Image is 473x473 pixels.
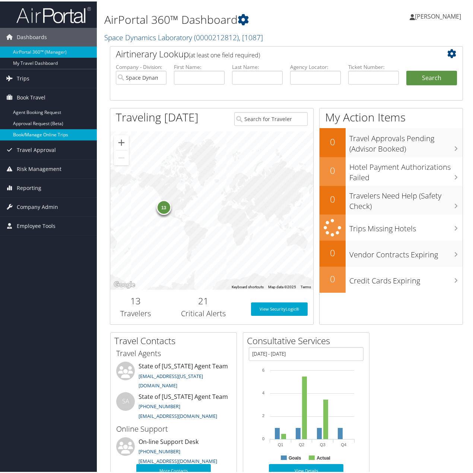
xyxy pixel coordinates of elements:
h3: Credit Cards Expiring [349,270,463,285]
div: SA [116,391,135,409]
a: Open this area in Google Maps (opens a new window) [112,279,137,288]
h2: Airtinerary Lookup [116,46,428,59]
text: Goals [289,454,301,459]
a: Terms (opens in new tab) [301,283,311,288]
a: Trips Missing Hotels [320,213,463,239]
button: Search [406,69,457,84]
a: Space Dynamics Laboratory [104,31,263,41]
label: First Name: [174,62,225,69]
h1: My Action Items [320,108,463,124]
a: 0Vendor Contracts Expiring [320,239,463,265]
label: Company - Division: [116,62,166,69]
a: [EMAIL_ADDRESS][DOMAIN_NAME] [139,411,217,418]
h3: Vendor Contracts Expiring [349,244,463,258]
h3: Travelers [116,307,155,317]
tspan: 0 [262,435,264,439]
span: [PERSON_NAME] [415,11,461,19]
h2: Travel Contacts [114,333,236,346]
h3: Travel Agents [116,347,231,357]
a: 0Travelers Need Help (Safety Check) [320,184,463,213]
span: (at least one field required) [189,50,260,58]
span: Map data ©2025 [268,283,296,288]
img: airportal-logo.png [16,5,91,22]
text: Q2 [299,441,304,445]
h2: 0 [320,134,346,147]
span: Employee Tools [17,215,55,234]
button: Zoom in [114,134,129,149]
h2: Consultative Services [247,333,369,346]
tspan: 4 [262,389,264,394]
h3: Online Support [116,422,231,433]
label: Ticket Number: [348,62,399,69]
a: [EMAIL_ADDRESS][US_STATE][DOMAIN_NAME] [139,371,203,388]
h3: Critical Alerts [166,307,240,317]
text: Q4 [341,441,346,445]
h2: 0 [320,191,346,204]
li: State of [US_STATE] Agent Team [112,391,235,421]
h2: 13 [116,293,155,306]
h3: Travelers Need Help (Safety Check) [349,185,463,210]
span: Travel Approval [17,139,56,158]
div: 13 [156,198,171,213]
h3: Travel Approvals Pending (Advisor Booked) [349,128,463,153]
span: ( 0000212812 ) [194,31,239,41]
span: Risk Management [17,158,61,177]
text: Actual [317,454,330,459]
button: Zoom out [114,149,129,164]
span: , [ 1087 ] [239,31,263,41]
h3: Trips Missing Hotels [349,218,463,232]
h1: AirPortal 360™ Dashboard [104,10,347,26]
h2: 21 [166,293,240,306]
a: [PHONE_NUMBER] [139,447,180,453]
h2: 0 [320,163,346,175]
a: 0Hotel Payment Authorizations Failed [320,156,463,184]
li: On-line Support Desk [112,436,235,466]
span: Book Travel [17,87,45,105]
h2: 0 [320,245,346,258]
input: Search for Traveler [234,111,308,124]
button: Keyboard shortcuts [232,283,264,288]
tspan: 6 [262,366,264,371]
span: Trips [17,68,29,86]
h3: Hotel Payment Authorizations Failed [349,157,463,181]
span: Reporting [17,177,41,196]
a: [PERSON_NAME] [410,4,469,26]
span: Company Admin [17,196,58,215]
text: Q1 [278,441,283,445]
a: 0Credit Cards Expiring [320,265,463,291]
a: 0Travel Approvals Pending (Advisor Booked) [320,127,463,155]
label: Last Name: [232,62,283,69]
text: Q3 [320,441,326,445]
a: View SecurityLogic® [251,301,308,314]
h2: 0 [320,271,346,284]
h1: Traveling [DATE] [116,108,199,124]
span: Dashboards [17,26,47,45]
tspan: 2 [262,412,264,416]
img: Google [112,279,137,288]
a: [PHONE_NUMBER] [139,401,180,408]
li: State of [US_STATE] Agent Team [112,360,235,391]
label: Agency Locator: [290,62,341,69]
a: [EMAIL_ADDRESS][DOMAIN_NAME] [139,456,217,463]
